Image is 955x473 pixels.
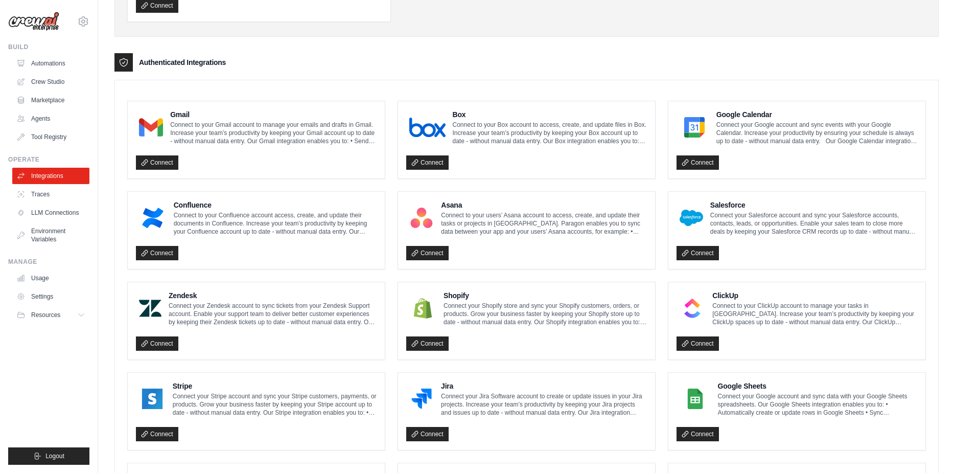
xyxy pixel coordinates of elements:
h4: Confluence [174,200,377,210]
img: Logo [8,12,59,31]
a: Connect [136,246,178,260]
button: Resources [12,307,89,323]
img: Google Sheets Logo [680,389,711,409]
div: Build [8,43,89,51]
img: Google Calendar Logo [680,117,709,138]
a: Environment Variables [12,223,89,247]
a: Marketplace [12,92,89,108]
a: Connect [136,427,178,441]
a: Connect [406,155,449,170]
div: Manage [8,258,89,266]
img: Zendesk Logo [139,298,161,319]
h4: Salesforce [710,200,917,210]
h4: Stripe [173,381,377,391]
a: Crew Studio [12,74,89,90]
img: Confluence Logo [139,208,167,228]
img: Asana Logo [409,208,434,228]
a: Settings [12,288,89,305]
img: Salesforce Logo [680,208,703,228]
img: Jira Logo [409,389,434,409]
h4: Shopify [444,290,647,301]
p: Connect to your Confluence account access, create, and update their documents in Confluence. Incr... [174,211,377,236]
h4: Box [453,109,647,120]
h4: Gmail [170,109,377,120]
h4: Jira [441,381,647,391]
div: Operate [8,155,89,164]
h4: Asana [441,200,647,210]
a: Usage [12,270,89,286]
a: Connect [677,246,719,260]
span: Resources [31,311,60,319]
h4: Zendesk [169,290,377,301]
a: Connect [677,155,719,170]
h4: Google Sheets [718,381,917,391]
img: Box Logo [409,117,446,138]
a: Connect [677,336,719,351]
p: Connect your Jira Software account to create or update issues in your Jira projects. Increase you... [441,392,647,417]
p: Connect to your users’ Asana account to access, create, and update their tasks or projects in [GE... [441,211,647,236]
img: Stripe Logo [139,389,166,409]
a: Traces [12,186,89,202]
p: Connect to your Box account to access, create, and update files in Box. Increase your team’s prod... [453,121,647,145]
h3: Authenticated Integrations [139,57,226,67]
a: Connect [406,427,449,441]
h4: ClickUp [712,290,917,301]
a: Connect [406,246,449,260]
a: Automations [12,55,89,72]
p: Connect your Google account and sync data with your Google Sheets spreadsheets. Our Google Sheets... [718,392,917,417]
img: Shopify Logo [409,298,436,319]
p: Connect your Salesforce account and sync your Salesforce accounts, contacts, leads, or opportunit... [710,211,917,236]
p: Connect your Zendesk account to sync tickets from your Zendesk Support account. Enable your suppo... [169,302,377,326]
p: Connect your Stripe account and sync your Stripe customers, payments, or products. Grow your busi... [173,392,377,417]
a: Integrations [12,168,89,184]
p: Connect to your Gmail account to manage your emails and drafts in Gmail. Increase your team’s pro... [170,121,377,145]
a: Connect [406,336,449,351]
img: Gmail Logo [139,117,163,138]
a: Connect [677,427,719,441]
p: Connect your Shopify store and sync your Shopify customers, orders, or products. Grow your busine... [444,302,647,326]
a: Connect [136,155,178,170]
a: Connect [136,336,178,351]
a: LLM Connections [12,205,89,221]
img: ClickUp Logo [680,298,705,319]
a: Agents [12,110,89,127]
button: Logout [8,447,89,465]
h4: Google Calendar [716,109,917,120]
span: Logout [45,452,64,460]
p: Connect your Google account and sync events with your Google Calendar. Increase your productivity... [716,121,917,145]
a: Tool Registry [12,129,89,145]
p: Connect to your ClickUp account to manage your tasks in [GEOGRAPHIC_DATA]. Increase your team’s p... [712,302,917,326]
